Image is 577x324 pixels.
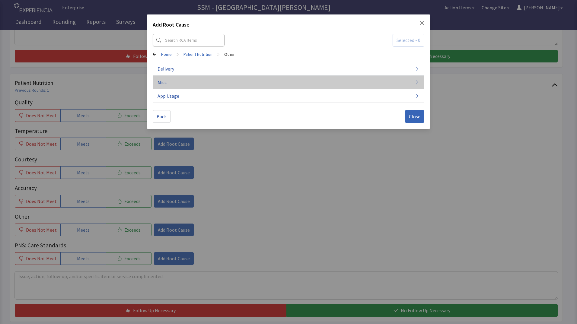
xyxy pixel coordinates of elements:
a: Patient Nutrition [183,51,212,57]
a: Other [224,51,235,57]
span: > [177,48,179,60]
button: App Usage [153,89,424,103]
span: App Usage [158,92,179,100]
span: > [217,48,219,60]
button: Back [153,110,171,123]
button: Delivery [153,62,424,76]
span: Misc [158,79,167,86]
span: Back [157,113,167,120]
button: Close [405,110,424,123]
span: Delivery [158,65,174,72]
button: Close [419,21,424,25]
input: Search RCA Items [153,34,225,46]
span: Close [409,113,420,120]
h2: Add Root Cause [153,21,190,31]
a: Home [161,51,172,57]
button: Misc [153,76,424,89]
